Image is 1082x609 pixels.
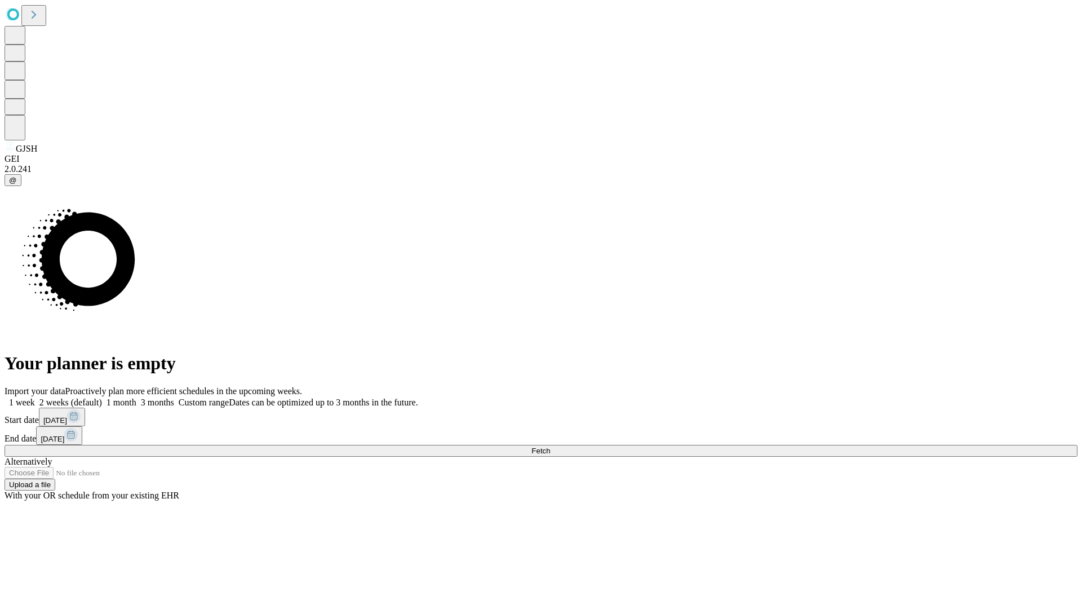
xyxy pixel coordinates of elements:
span: 2 weeks (default) [39,398,102,407]
span: Fetch [531,447,550,455]
button: Upload a file [5,479,55,491]
span: Import your data [5,386,65,396]
span: [DATE] [41,435,64,443]
span: 1 month [107,398,136,407]
span: 1 week [9,398,35,407]
span: 3 months [141,398,174,407]
button: @ [5,174,21,186]
span: @ [9,176,17,184]
span: With your OR schedule from your existing EHR [5,491,179,500]
div: End date [5,426,1077,445]
span: Proactively plan more efficient schedules in the upcoming weeks. [65,386,302,396]
button: [DATE] [36,426,82,445]
span: [DATE] [43,416,67,425]
div: Start date [5,408,1077,426]
span: Alternatively [5,457,52,466]
span: GJSH [16,144,37,153]
div: 2.0.241 [5,164,1077,174]
button: [DATE] [39,408,85,426]
h1: Your planner is empty [5,353,1077,374]
span: Dates can be optimized up to 3 months in the future. [229,398,418,407]
span: Custom range [179,398,229,407]
button: Fetch [5,445,1077,457]
div: GEI [5,154,1077,164]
